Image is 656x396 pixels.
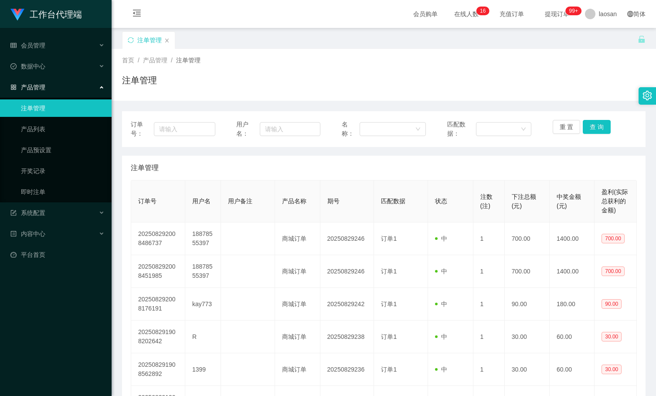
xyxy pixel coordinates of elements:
td: R [185,321,221,353]
td: 18878555397 [185,255,221,288]
td: 90.00 [505,288,550,321]
a: 图标: dashboard平台首页 [10,246,105,263]
a: 开奖记录 [21,162,105,180]
td: 1 [473,222,505,255]
span: 匹配数据 [381,198,405,205]
td: 30.00 [505,353,550,386]
input: 请输入 [154,122,215,136]
td: 商城订单 [275,255,320,288]
td: 202508292008451985 [131,255,185,288]
p: 1 [480,7,483,15]
i: 图标: unlock [638,35,646,43]
span: 产品管理 [10,84,45,91]
i: 图标: global [627,11,633,17]
td: 20250829246 [320,255,374,288]
span: 产品名称 [282,198,306,205]
input: 请输入 [260,122,320,136]
h1: 注单管理 [122,74,157,87]
a: 产品预设置 [21,141,105,159]
i: 图标: form [10,210,17,216]
span: 30.00 [602,332,622,341]
td: 1 [473,288,505,321]
td: 202508291908562892 [131,353,185,386]
span: 700.00 [602,234,625,243]
td: 60.00 [550,321,595,353]
td: 30.00 [505,321,550,353]
a: 产品列表 [21,120,105,138]
h1: 工作台代理端 [30,0,82,28]
span: 中 [435,300,447,307]
button: 查 询 [583,120,611,134]
td: 20250829236 [320,353,374,386]
td: 商城订单 [275,222,320,255]
p: 6 [483,7,486,15]
span: 30.00 [602,365,622,374]
span: 订单1 [381,235,397,242]
span: 名称： [342,120,360,138]
span: 用户备注 [228,198,252,205]
i: 图标: check-circle-o [10,63,17,69]
td: 商城订单 [275,321,320,353]
span: 期号 [327,198,340,205]
td: 700.00 [505,222,550,255]
i: 图标: sync [128,37,134,43]
span: 中 [435,268,447,275]
td: 18878555397 [185,222,221,255]
span: 匹配数据： [447,120,476,138]
button: 重 置 [553,120,581,134]
span: 首页 [122,57,134,64]
span: 订单号 [138,198,156,205]
span: 注单管理 [131,163,159,173]
td: 1 [473,255,505,288]
a: 工作台代理端 [10,10,82,17]
i: 图标: table [10,42,17,48]
span: 数据中心 [10,63,45,70]
td: 20250829246 [320,222,374,255]
span: 在线人数 [450,11,483,17]
td: 180.00 [550,288,595,321]
span: 中 [435,366,447,373]
span: 注数(注) [480,193,493,209]
span: 700.00 [602,266,625,276]
td: 20250829242 [320,288,374,321]
sup: 16 [476,7,489,15]
span: 订单1 [381,333,397,340]
i: 图标: setting [642,91,652,100]
td: 商城订单 [275,288,320,321]
td: 1 [473,321,505,353]
span: 会员管理 [10,42,45,49]
span: 内容中心 [10,230,45,237]
td: 700.00 [505,255,550,288]
span: / [138,57,139,64]
i: 图标: down [521,126,526,133]
span: 系统配置 [10,209,45,216]
span: 订单号： [131,120,154,138]
td: 1 [473,353,505,386]
td: 202508292008176191 [131,288,185,321]
span: 提现订单 [540,11,574,17]
i: 图标: profile [10,231,17,237]
span: 中奖金额(元) [557,193,581,209]
span: 订单1 [381,366,397,373]
span: 订单1 [381,300,397,307]
i: 图标: menu-fold [122,0,152,28]
span: 状态 [435,198,447,205]
td: kay773 [185,288,221,321]
span: 90.00 [602,299,622,309]
span: 充值订单 [495,11,528,17]
i: 图标: close [164,38,170,43]
a: 即时注单 [21,183,105,201]
span: 订单1 [381,268,397,275]
span: 用户名 [192,198,211,205]
span: 用户名： [236,120,260,138]
td: 商城订单 [275,353,320,386]
div: 注单管理 [137,32,162,48]
td: 1400.00 [550,222,595,255]
img: logo.9652507e.png [10,9,24,21]
td: 202508292008486737 [131,222,185,255]
span: 盈利(实际总获利的金额) [602,188,628,214]
i: 图标: down [415,126,421,133]
td: 202508291908202642 [131,321,185,353]
span: 中 [435,333,447,340]
span: 注单管理 [176,57,201,64]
